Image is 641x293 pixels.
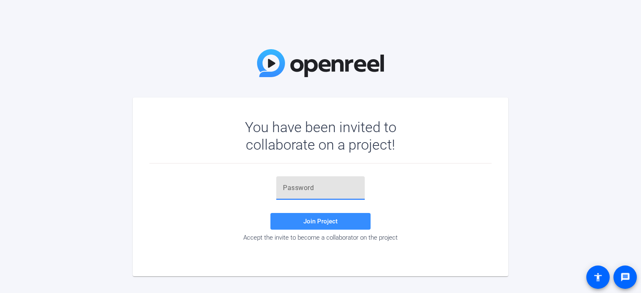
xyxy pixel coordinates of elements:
[303,218,338,225] span: Join Project
[620,272,630,282] mat-icon: message
[149,234,492,241] div: Accept the invite to become a collaborator on the project
[283,183,358,193] input: Password
[257,49,384,77] img: OpenReel Logo
[221,118,421,153] div: You have been invited to collaborate on a project!
[270,213,371,230] button: Join Project
[593,272,603,282] mat-icon: accessibility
